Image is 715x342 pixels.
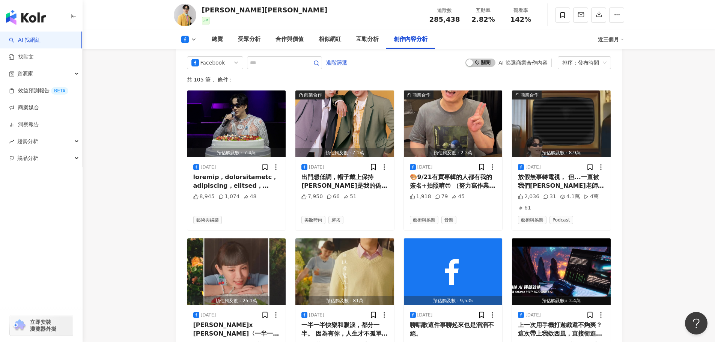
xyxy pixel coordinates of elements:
[174,4,196,26] img: KOL Avatar
[512,238,611,305] button: 預估觸及數：3.4萬
[518,216,546,224] span: 藝術與娛樂
[10,315,73,336] a: chrome extension立即安裝 瀏覽器外掛
[212,35,223,44] div: 總覽
[201,312,216,318] div: [DATE]
[326,56,348,68] button: 進階篩選
[518,321,605,338] div: 上一次用手機打遊戲還不夠爽？ 這次帶上我欸西風，直接衝進遊戲世界！ ASUS Republic of Gamers 雙聲道震撼音效，臨場感滿點， 準備好和我一起開戰了嗎？ 有了西風之神，讓你我世...
[193,173,280,190] div: loremip，dolorsitametc，adipiscing，elitsed，doeiusmo，temp、in、utlabore，etdoloremagna！🎂😂 aliquaen，admi...
[512,238,611,305] img: post-image
[543,193,556,200] div: 31
[507,7,535,14] div: 觀看率
[187,148,286,158] div: 預估觸及數：7.4萬
[218,193,240,200] div: 1,074
[295,238,394,305] img: post-image
[404,90,503,157] img: post-image
[9,53,34,61] a: 找貼文
[9,121,39,128] a: 洞察報告
[319,35,341,44] div: 相似網紅
[510,16,531,23] span: 142%
[429,7,460,14] div: 追蹤數
[309,312,324,318] div: [DATE]
[12,319,27,331] img: chrome extension
[356,35,379,44] div: 互動分析
[327,193,340,200] div: 66
[17,133,38,150] span: 趨勢分析
[9,87,68,95] a: 效益預測報告BETA
[295,148,394,158] div: 預估觸及數：7.1萬
[187,90,286,157] button: 預估觸及數：7.4萬
[326,57,347,69] span: 進階篩選
[518,173,605,190] div: 放假無事轉電視， 但...一直被我們[PERSON_NAME]老師新歌洗腦怎麼辦？ 一回生二回熟，三回手指真的別再忍！ 立即上Spotify搜尋[PERSON_NAME]《#做一個惜情軟心的人》...
[295,238,394,305] button: 預估觸及數：81萬
[404,90,503,157] button: 商業合作預估觸及數：2.3萬
[304,91,322,99] div: 商業合作
[9,139,14,144] span: rise
[584,193,599,200] div: 4萬
[560,193,580,200] div: 4.1萬
[193,216,222,224] span: 藝術與娛樂
[6,10,46,25] img: logo
[394,35,427,44] div: 創作內容分析
[471,16,495,23] span: 2.82%
[525,312,541,318] div: [DATE]
[193,321,280,338] div: [PERSON_NAME]x [PERSON_NAME]〈一半一半〉MV🎬正式上線 一半是你，一半是我。 合起來，就是最美的結果🧡 #[PERSON_NAME]#[PERSON_NAME]#一半...
[598,33,624,45] div: 近三個月
[244,193,257,200] div: 48
[343,193,357,200] div: 51
[301,193,323,200] div: 7,950
[295,90,394,157] button: 商業合作預估觸及數：7.1萬
[295,90,394,157] img: post-image
[685,312,707,334] iframe: Help Scout Beacon - Open
[404,238,503,305] button: 預估觸及數：9,535
[301,321,388,338] div: 一半一半快樂和眼淚，都分一半。 因為有你，人生才不孤單。#[PERSON_NAME]x #[PERSON_NAME]〈一半一半〉MV🎬[PERSON_NAME] 官方YouTube #一半一半 ...
[187,296,286,306] div: 預估觸及數：25.1萬
[498,60,547,66] div: AI 篩選商業合作內容
[200,57,225,69] div: Facebook
[404,148,503,158] div: 預估觸及數：2.3萬
[238,35,260,44] div: 受眾分析
[9,36,41,44] a: searchAI 找網紅
[17,150,38,167] span: 競品分析
[410,193,431,200] div: 1,918
[328,216,343,224] span: 穿搭
[452,193,465,200] div: 45
[309,164,324,170] div: [DATE]
[518,204,531,212] div: 61
[521,91,539,99] div: 商業合作
[512,90,611,157] img: post-image
[525,164,541,170] div: [DATE]
[187,238,286,305] img: post-image
[404,296,503,306] div: 預估觸及數：9,535
[410,321,497,338] div: 聊唱歌這件事聊起來也是滔滔不絕。
[562,57,600,69] div: 排序：發布時間
[187,90,286,157] img: post-image
[187,77,611,83] div: 共 105 筆 ， 條件：
[441,216,456,224] span: 音樂
[193,193,215,200] div: 8,945
[512,148,611,158] div: 預估觸及數：8.9萬
[435,193,448,200] div: 79
[410,173,497,190] div: 🎨9/21有買專輯的人都有我的簽名+拍照唷😎 （努力寫作業中） [PERSON_NAME]/慶生公益演唱會 演出時間：[DATE]｜16:30-18:30 演出地點：[GEOGRAPHIC_DA...
[412,91,431,99] div: 商業合作
[295,296,394,306] div: 預估觸及數：81萬
[301,173,388,190] div: 出門想低調，帽子戴上保持[PERSON_NAME]是我的偽裝，但只要必須上工，墨鏡就上場了 我的造型必備、戴上一秒立刻認出我是[PERSON_NAME]。 常有人問我戴什麼眼鏡 － 就是這款俐落...
[30,319,56,332] span: 立即安裝 瀏覽器外掛
[429,15,460,23] span: 285,438
[410,216,438,224] span: 藝術與娛樂
[404,238,503,305] img: post-image
[9,104,39,111] a: 商案媒合
[417,164,433,170] div: [DATE]
[512,90,611,157] button: 商業合作預估觸及數：8.9萬
[275,35,304,44] div: 合作與價值
[17,65,33,82] span: 資源庫
[202,5,328,15] div: [PERSON_NAME][PERSON_NAME]
[518,193,539,200] div: 2,036
[549,216,573,224] span: Podcast
[201,164,216,170] div: [DATE]
[301,216,325,224] span: 美妝時尚
[469,7,498,14] div: 互動率
[187,238,286,305] button: 預估觸及數：25.1萬
[512,296,611,306] div: 預估觸及數：3.4萬
[417,312,433,318] div: [DATE]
